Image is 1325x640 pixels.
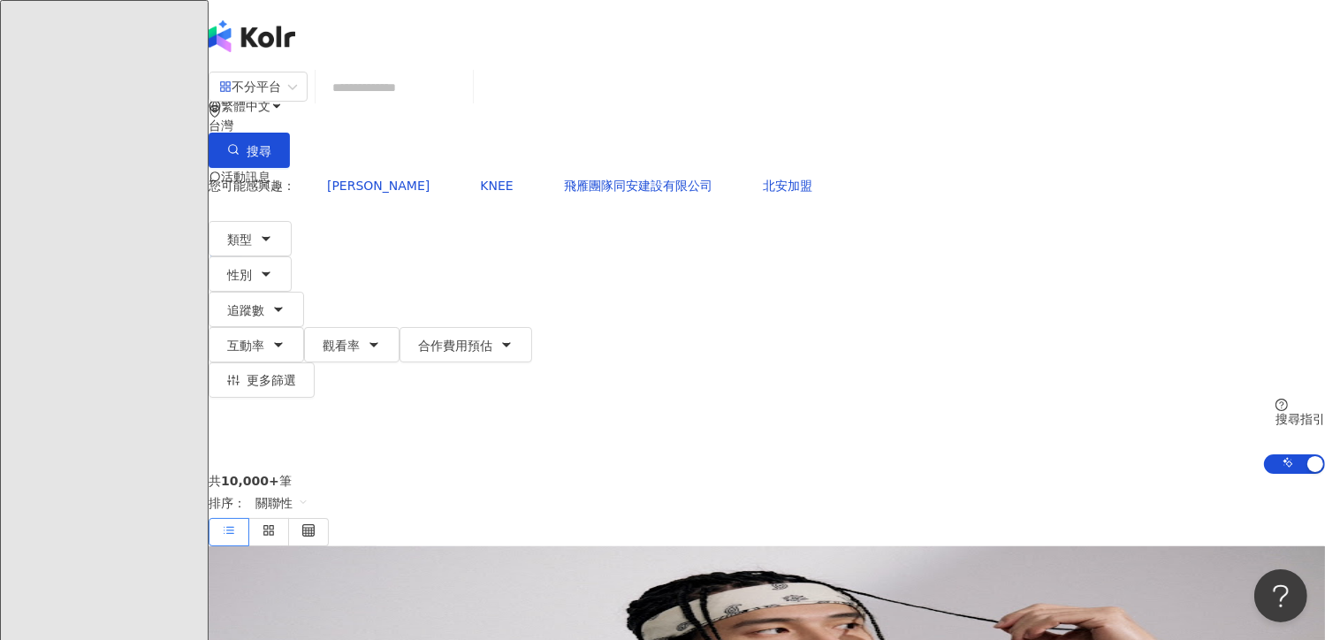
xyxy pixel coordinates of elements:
button: 類型 [209,221,292,256]
button: KNEE [461,168,531,203]
span: 飛雁團隊同安建設有限公司 [564,179,712,193]
div: 台灣 [209,118,1325,133]
button: 搜尋 [209,133,290,168]
button: 追蹤數 [209,292,304,327]
span: 關聯性 [255,489,308,517]
button: 北安加盟 [744,168,831,203]
img: logo [209,20,295,52]
button: 性別 [209,256,292,292]
span: 您可能感興趣： [209,179,295,193]
span: question-circle [1276,399,1288,411]
span: 性別 [227,268,252,282]
span: 合作費用預估 [418,339,492,353]
span: 觀看率 [323,339,360,353]
span: 類型 [227,232,252,247]
button: 飛雁團隊同安建設有限公司 [545,168,731,203]
span: 更多篩選 [247,373,296,387]
span: KNEE [480,179,513,193]
div: 搜尋指引 [1276,412,1325,426]
div: 共 筆 [209,474,1325,488]
span: 追蹤數 [227,303,264,317]
button: 合作費用預估 [400,327,532,362]
iframe: Help Scout Beacon - Open [1254,569,1307,622]
span: environment [209,105,221,118]
span: 搜尋 [247,144,271,158]
span: 活動訊息 [221,170,270,184]
button: [PERSON_NAME] [308,168,448,203]
div: 排序： [209,488,1325,518]
span: 10,000+ [221,474,279,488]
span: 北安加盟 [763,179,812,193]
div: 不分平台 [219,72,281,101]
button: 更多篩選 [209,362,315,398]
span: 互動率 [227,339,264,353]
button: 互動率 [209,327,304,362]
span: appstore [219,80,232,93]
span: [PERSON_NAME] [327,179,430,193]
button: 觀看率 [304,327,400,362]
